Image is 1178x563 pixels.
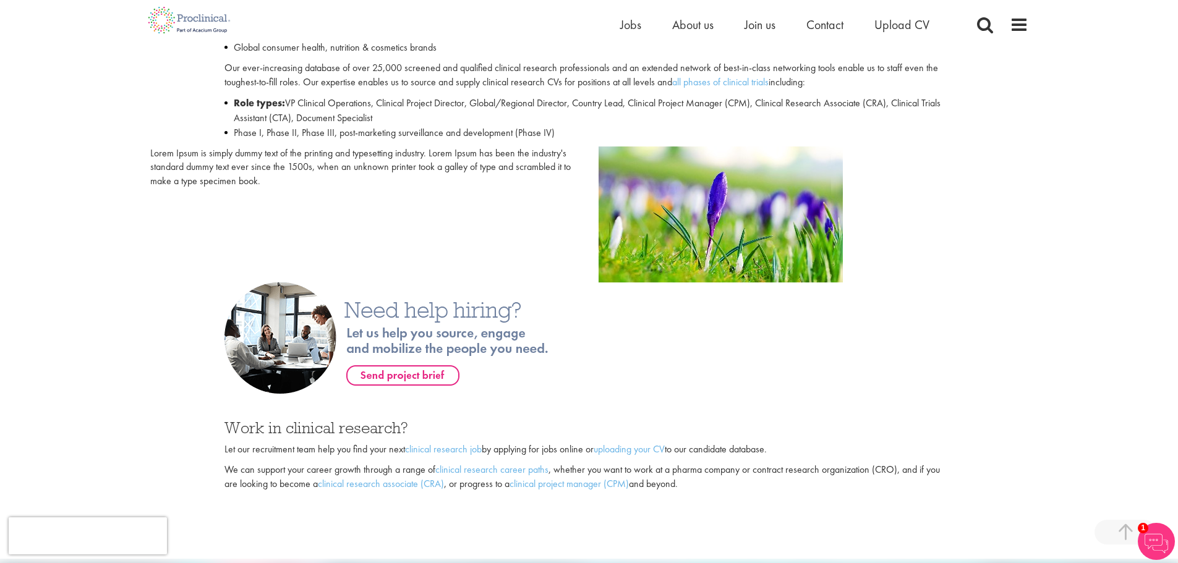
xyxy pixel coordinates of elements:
[599,146,843,282] img: g03-1.jpg
[224,442,953,457] p: Let our recruitment team help you find your next by applying for jobs online or to our candidate ...
[806,17,843,33] a: Contact
[9,517,167,554] iframe: reCAPTCHA
[224,420,953,436] h3: Work in clinical research?
[224,463,953,491] p: We can support your career growth through a range of , whether you want to work at a pharma compa...
[745,17,775,33] a: Join us
[510,477,629,490] a: clinical project manager (CPM)
[1138,523,1175,560] img: Chatbot
[224,125,953,140] li: Phase I, Phase II, Phase III, post-marketing surveillance and development (Phase IV)
[234,96,285,109] strong: Role types:
[318,477,444,490] a: clinical research associate (CRA)
[672,75,769,88] a: all phases of clinical trials
[672,17,714,33] a: About us
[594,442,665,455] a: uploading your CV
[150,146,580,189] p: Lorem Ipsum is simply dummy text of the printing and typesetting industry. Lorem Ipsum has been t...
[405,442,482,455] a: clinical research job
[435,463,548,476] a: clinical research career paths
[1138,523,1148,533] span: 1
[224,61,953,90] p: Our ever-increasing database of over 25,000 screened and qualified clinical research professional...
[620,17,641,33] a: Jobs
[874,17,929,33] a: Upload CV
[224,96,953,125] li: VP Clinical Operations, Clinical Project Director, Global/Regional Director, Country Lead, Clinic...
[224,40,953,55] li: Global consumer health, nutrition & cosmetics brands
